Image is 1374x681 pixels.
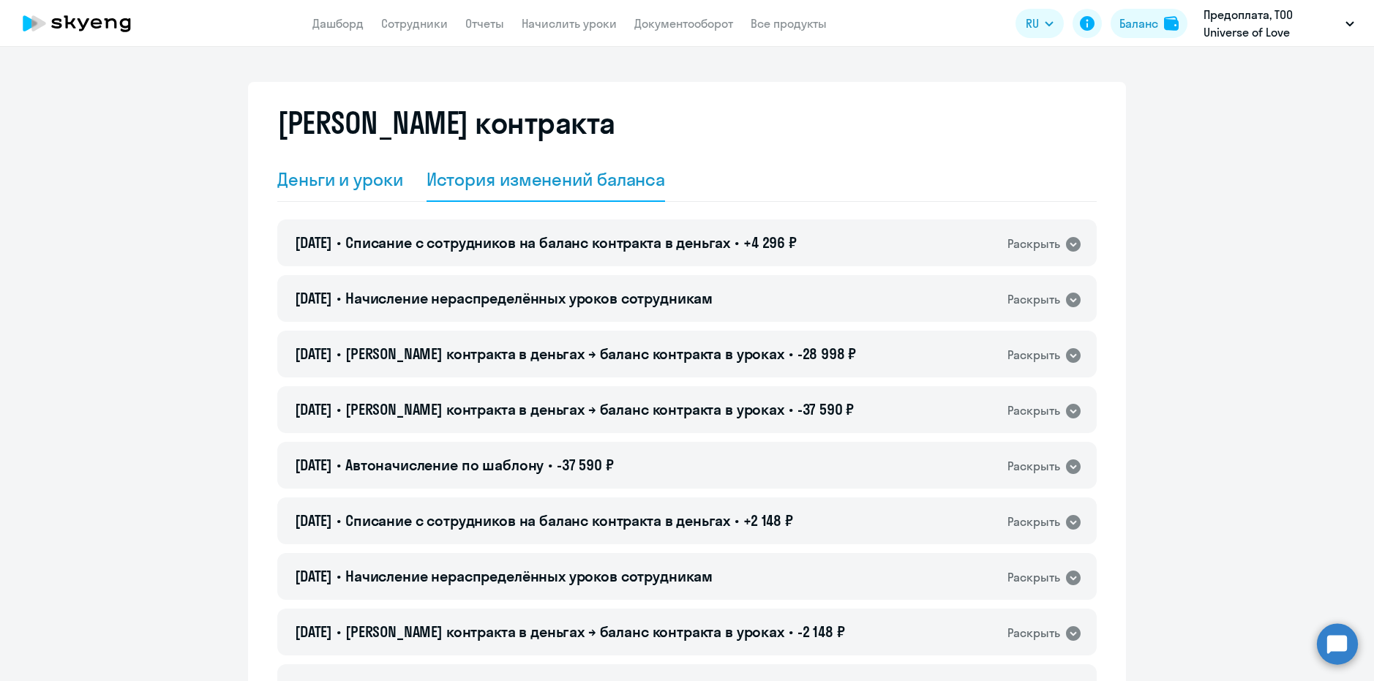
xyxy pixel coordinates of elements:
span: • [337,345,341,363]
div: Раскрыть [1007,346,1060,364]
div: Баланс [1119,15,1158,32]
span: Автоначисление по шаблону [345,456,544,474]
span: [PERSON_NAME] контракта в деньгах → баланс контракта в уроках [345,345,784,363]
span: +2 148 ₽ [743,511,793,530]
img: balance [1164,16,1179,31]
span: Начисление нераспределённых уроков сотрудникам [345,567,713,585]
button: Балансbalance [1111,9,1187,38]
span: • [337,289,341,307]
button: RU [1016,9,1064,38]
div: Раскрыть [1007,457,1060,475]
span: • [735,233,739,252]
span: • [548,456,552,474]
h2: [PERSON_NAME] контракта [277,105,615,140]
span: [DATE] [295,233,332,252]
a: Начислить уроки [522,16,617,31]
span: -37 590 ₽ [557,456,614,474]
span: • [337,456,341,474]
span: • [789,622,793,641]
span: -37 590 ₽ [797,400,855,418]
a: Дашборд [312,16,364,31]
span: [DATE] [295,345,332,363]
span: [DATE] [295,567,332,585]
a: Отчеты [465,16,504,31]
p: Предоплата, ТОО Universe of Love (Универсе оф лове) [1204,6,1340,41]
div: Деньги и уроки [277,168,403,191]
div: Раскрыть [1007,235,1060,253]
span: • [337,567,341,585]
a: Все продукты [751,16,827,31]
span: [DATE] [295,511,332,530]
a: Документооборот [634,16,733,31]
span: • [337,622,341,641]
div: Раскрыть [1007,513,1060,531]
span: [DATE] [295,622,332,641]
div: Раскрыть [1007,624,1060,642]
span: [DATE] [295,289,332,307]
span: RU [1026,15,1039,32]
span: [DATE] [295,456,332,474]
span: +4 296 ₽ [743,233,797,252]
div: Раскрыть [1007,568,1060,587]
span: • [337,400,341,418]
span: • [337,511,341,530]
span: [DATE] [295,400,332,418]
span: [PERSON_NAME] контракта в деньгах → баланс контракта в уроках [345,400,784,418]
a: Сотрудники [381,16,448,31]
button: Предоплата, ТОО Universe of Love (Универсе оф лове) [1196,6,1362,41]
span: Списание с сотрудников на баланс контракта в деньгах [345,511,730,530]
span: • [789,345,793,363]
div: Раскрыть [1007,290,1060,309]
div: Раскрыть [1007,402,1060,420]
span: Начисление нераспределённых уроков сотрудникам [345,289,713,307]
div: История изменений баланса [427,168,666,191]
span: [PERSON_NAME] контракта в деньгах → баланс контракта в уроках [345,622,784,641]
span: • [337,233,341,252]
span: -28 998 ₽ [797,345,857,363]
span: • [789,400,793,418]
span: Списание с сотрудников на баланс контракта в деньгах [345,233,730,252]
span: • [735,511,739,530]
span: -2 148 ₽ [797,622,845,641]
